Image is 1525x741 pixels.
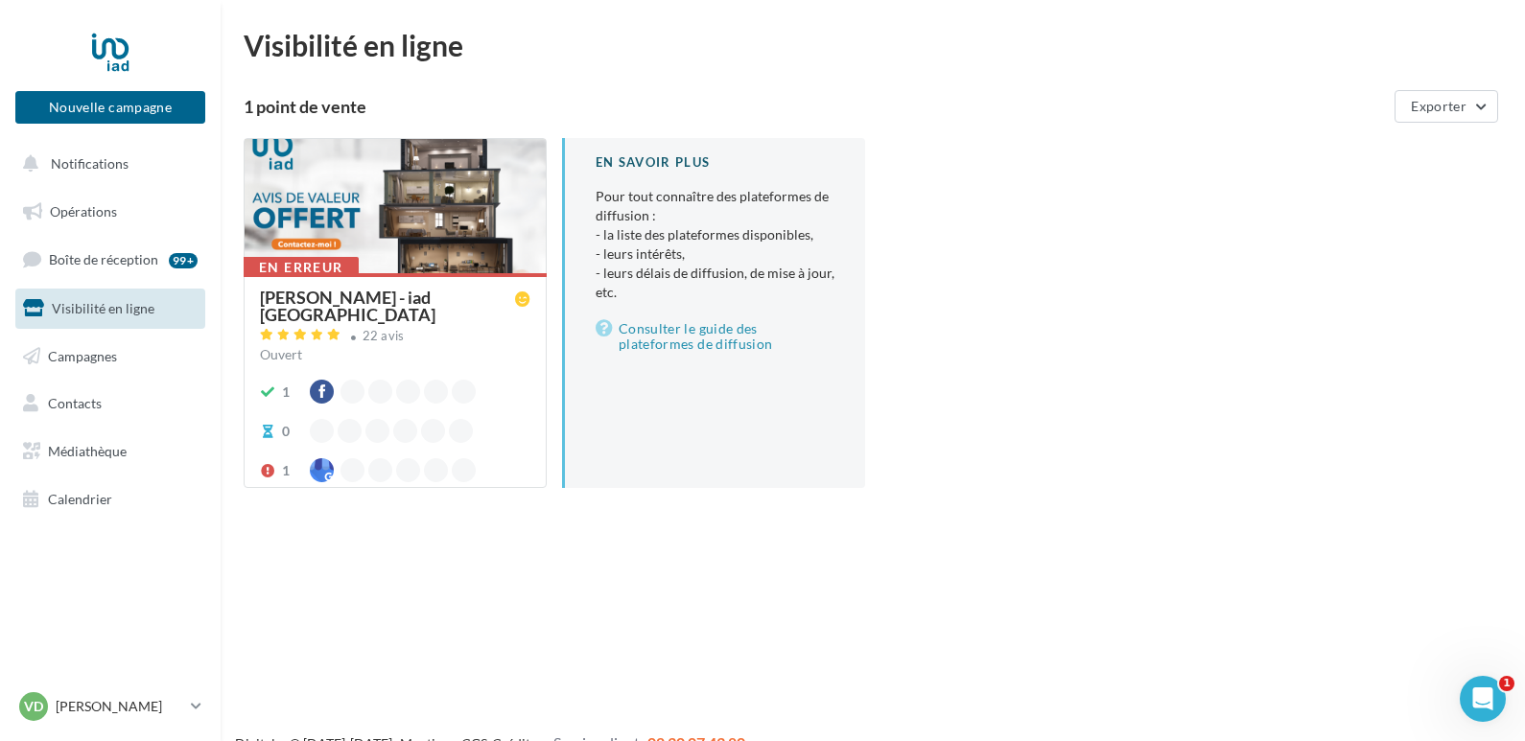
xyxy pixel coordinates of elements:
span: Campagnes [48,347,117,363]
div: 1 [282,382,290,402]
div: 22 avis [363,330,405,342]
a: Contacts [12,383,209,424]
a: Campagnes [12,336,209,377]
a: VD [PERSON_NAME] [15,688,205,725]
a: Boîte de réception99+ [12,239,209,280]
div: 1 point de vente [244,98,1387,115]
a: Médiathèque [12,431,209,472]
span: Exporter [1411,98,1466,114]
a: Visibilité en ligne [12,289,209,329]
span: VD [24,697,43,716]
div: Visibilité en ligne [244,31,1502,59]
a: Consulter le guide des plateformes de diffusion [596,317,834,356]
span: Calendrier [48,491,112,507]
div: 99+ [169,253,198,268]
span: Opérations [50,203,117,220]
li: - leurs délais de diffusion, de mise à jour, etc. [596,264,834,302]
div: 0 [282,422,290,441]
a: Opérations [12,192,209,232]
iframe: Intercom live chat [1460,676,1506,722]
a: Calendrier [12,479,209,520]
span: 1 [1499,676,1514,691]
span: Notifications [51,155,129,172]
span: Visibilité en ligne [52,300,154,316]
button: Nouvelle campagne [15,91,205,124]
div: 1 [282,461,290,480]
button: Notifications [12,144,201,184]
li: - leurs intérêts, [596,244,834,264]
p: Pour tout connaître des plateformes de diffusion : [596,187,834,302]
div: [PERSON_NAME] - iad [GEOGRAPHIC_DATA] [260,289,515,323]
div: En erreur [244,257,359,278]
p: [PERSON_NAME] [56,697,183,716]
li: - la liste des plateformes disponibles, [596,225,834,244]
span: Contacts [48,395,102,411]
span: Ouvert [260,346,302,362]
span: Boîte de réception [49,251,158,267]
span: Médiathèque [48,443,127,459]
button: Exporter [1395,90,1498,123]
a: 22 avis [260,326,530,349]
div: En savoir plus [596,153,834,172]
